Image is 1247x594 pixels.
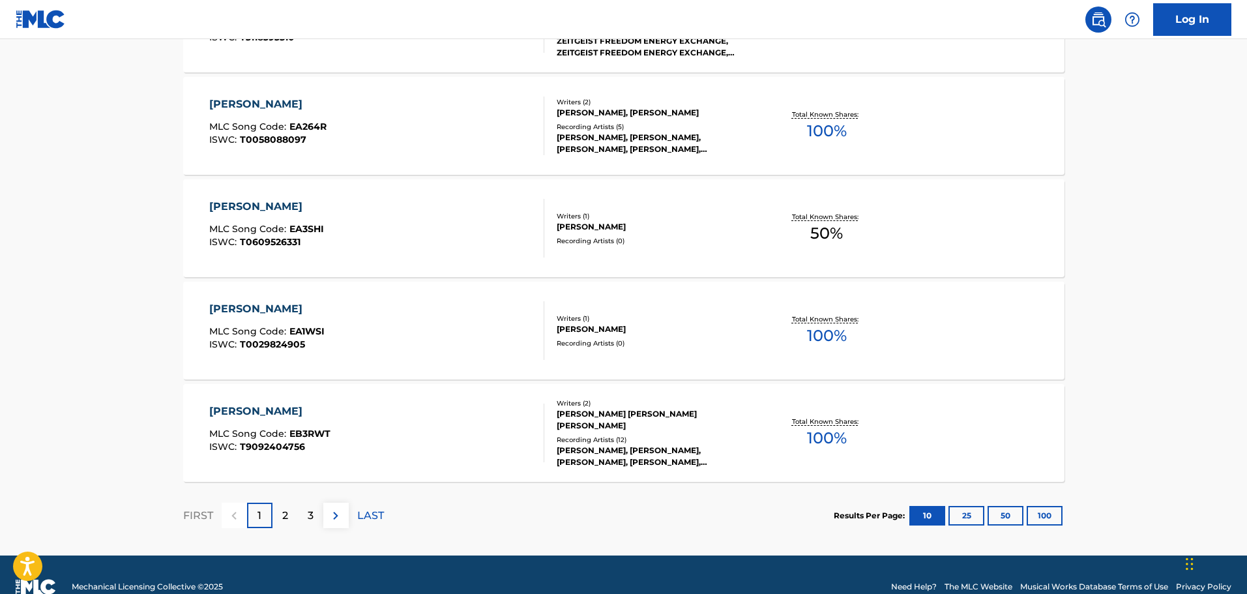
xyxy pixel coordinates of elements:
p: 3 [308,508,314,524]
span: ISWC : [209,441,240,453]
button: 100 [1027,506,1063,526]
a: [PERSON_NAME]MLC Song Code:EA264RISWC:T0058088097Writers (2)[PERSON_NAME], [PERSON_NAME]Recording... [183,77,1064,175]
p: Results Per Page: [834,510,908,522]
p: Total Known Shares: [792,110,862,119]
span: T0609526331 [240,236,301,248]
a: Public Search [1085,7,1111,33]
span: EB3RWT [289,428,330,439]
div: Recording Artists ( 0 ) [557,236,754,246]
span: MLC Song Code : [209,223,289,235]
span: Mechanical Licensing Collective © 2025 [72,581,223,593]
div: [PERSON_NAME] [209,301,325,317]
img: right [328,508,344,524]
div: Recording Artists ( 5 ) [557,122,754,132]
span: 100 % [807,119,847,143]
span: 100 % [807,324,847,348]
img: MLC Logo [16,10,66,29]
button: 25 [948,506,984,526]
a: The MLC Website [945,581,1012,593]
span: ISWC : [209,134,240,145]
div: [PERSON_NAME] [209,199,324,215]
div: Recording Artists ( 12 ) [557,435,754,445]
a: Log In [1153,3,1231,36]
span: MLC Song Code : [209,428,289,439]
img: help [1124,12,1140,27]
p: Total Known Shares: [792,212,862,222]
span: 50 % [810,222,843,245]
p: 2 [282,508,288,524]
div: [PERSON_NAME] [209,404,330,419]
span: ISWC : [209,338,240,350]
span: T9092404756 [240,441,305,453]
div: Recording Artists ( 0 ) [557,338,754,348]
div: Help [1119,7,1145,33]
a: Privacy Policy [1176,581,1231,593]
a: [PERSON_NAME]MLC Song Code:EA1WSIISWC:T0029824905Writers (1)[PERSON_NAME]Recording Artists (0)Tot... [183,282,1064,379]
button: 10 [909,506,945,526]
div: Writers ( 2 ) [557,398,754,408]
div: ZEITGEIST FREEDOM ENERGY EXCHANGE, ZEITGEIST FREEDOM ENERGY EXCHANGE, ZEITGEIST FREEDOM ENERGY EX... [557,35,754,59]
span: ISWC : [209,236,240,248]
div: [PERSON_NAME] [557,323,754,335]
p: Total Known Shares: [792,417,862,426]
span: EA3SHI [289,223,324,235]
span: MLC Song Code : [209,325,289,337]
div: [PERSON_NAME] [209,97,327,112]
span: T0058088097 [240,134,306,145]
iframe: Chat Widget [1182,531,1247,594]
p: FIRST [183,508,213,524]
a: [PERSON_NAME]MLC Song Code:EB3RWTISWC:T9092404756Writers (2)[PERSON_NAME] [PERSON_NAME] [PERSON_N... [183,384,1064,482]
p: LAST [357,508,384,524]
div: Writers ( 2 ) [557,97,754,107]
span: EA1WSI [289,325,325,337]
div: Writers ( 1 ) [557,314,754,323]
a: Need Help? [891,581,937,593]
div: Drag [1186,544,1194,584]
img: search [1091,12,1106,27]
div: Writers ( 1 ) [557,211,754,221]
a: [PERSON_NAME]MLC Song Code:EA3SHIISWC:T0609526331Writers (1)[PERSON_NAME]Recording Artists (0)Tot... [183,179,1064,277]
div: [PERSON_NAME], [PERSON_NAME], [PERSON_NAME], [PERSON_NAME], [PERSON_NAME] [557,132,754,155]
div: [PERSON_NAME], [PERSON_NAME], [PERSON_NAME], [PERSON_NAME],[PERSON_NAME], [PERSON_NAME], [PERSON_... [557,445,754,468]
div: [PERSON_NAME] [557,221,754,233]
p: Total Known Shares: [792,314,862,324]
div: [PERSON_NAME], [PERSON_NAME] [557,107,754,119]
a: Musical Works Database Terms of Use [1020,581,1168,593]
p: 1 [257,508,261,524]
span: MLC Song Code : [209,121,289,132]
span: 100 % [807,426,847,450]
span: T0029824905 [240,338,305,350]
span: EA264R [289,121,327,132]
button: 50 [988,506,1023,526]
div: [PERSON_NAME] [PERSON_NAME] [PERSON_NAME] [557,408,754,432]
